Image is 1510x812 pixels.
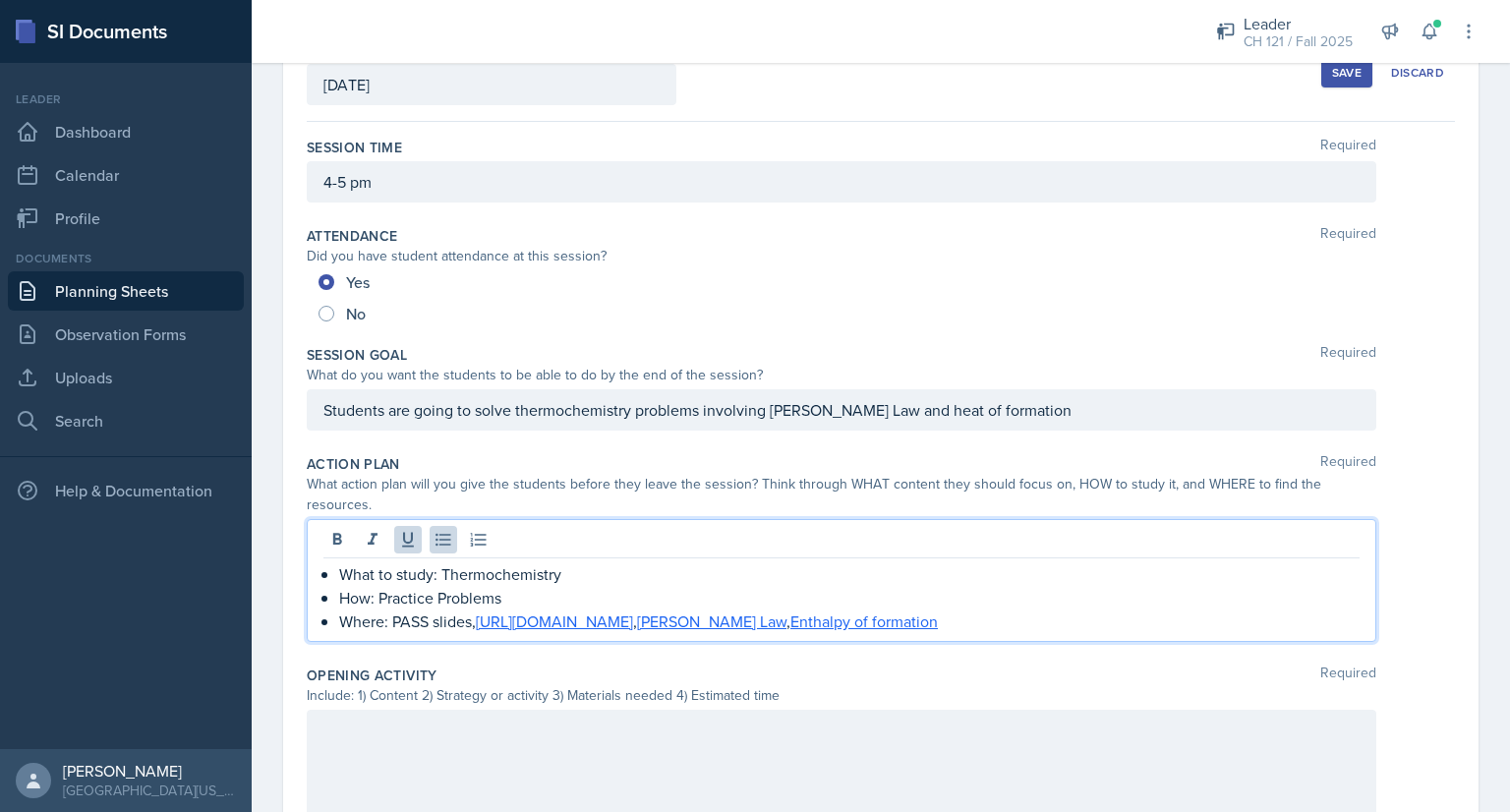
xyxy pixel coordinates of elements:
[307,454,400,474] label: Action Plan
[8,155,244,195] a: Calendar
[8,90,244,108] div: Leader
[323,398,1360,422] p: Students are going to solve thermochemistry problems involving [PERSON_NAME] Law and heat of form...
[63,761,236,781] div: [PERSON_NAME]
[8,401,244,440] a: Search
[339,586,1360,609] p: How: Practice Problems
[1332,65,1362,81] div: Save
[307,474,1376,515] div: What action plan will you give the students before they leave the session? Think through WHAT con...
[1320,138,1376,157] span: Required
[1244,12,1353,35] div: Leader
[323,170,1360,194] p: 4-5 pm
[1321,58,1372,87] button: Save
[8,112,244,151] a: Dashboard
[307,666,437,685] label: Opening Activity
[1244,31,1353,52] div: CH 121 / Fall 2025
[8,358,244,397] a: Uploads
[1320,226,1376,246] span: Required
[8,250,244,267] div: Documents
[63,781,236,800] div: [GEOGRAPHIC_DATA][US_STATE] in [GEOGRAPHIC_DATA]
[8,199,244,238] a: Profile
[8,471,244,510] div: Help & Documentation
[1320,454,1376,474] span: Required
[339,609,1360,633] p: Where: PASS slides, , ,
[346,272,370,292] span: Yes
[1380,58,1455,87] button: Discard
[1391,65,1444,81] div: Discard
[1320,345,1376,365] span: Required
[307,138,402,157] label: Session Time
[8,315,244,354] a: Observation Forms
[307,345,407,365] label: Session Goal
[307,365,1376,385] div: What do you want the students to be able to do by the end of the session?
[307,226,398,246] label: Attendance
[307,246,1376,266] div: Did you have student attendance at this session?
[307,685,1376,706] div: Include: 1) Content 2) Strategy or activity 3) Materials needed 4) Estimated time
[476,610,633,632] a: [URL][DOMAIN_NAME]
[339,562,1360,586] p: What to study: Thermochemistry
[790,610,938,632] a: Enthalpy of formation
[1320,666,1376,685] span: Required
[346,304,366,323] span: No
[637,610,786,632] a: [PERSON_NAME] Law
[8,271,244,311] a: Planning Sheets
